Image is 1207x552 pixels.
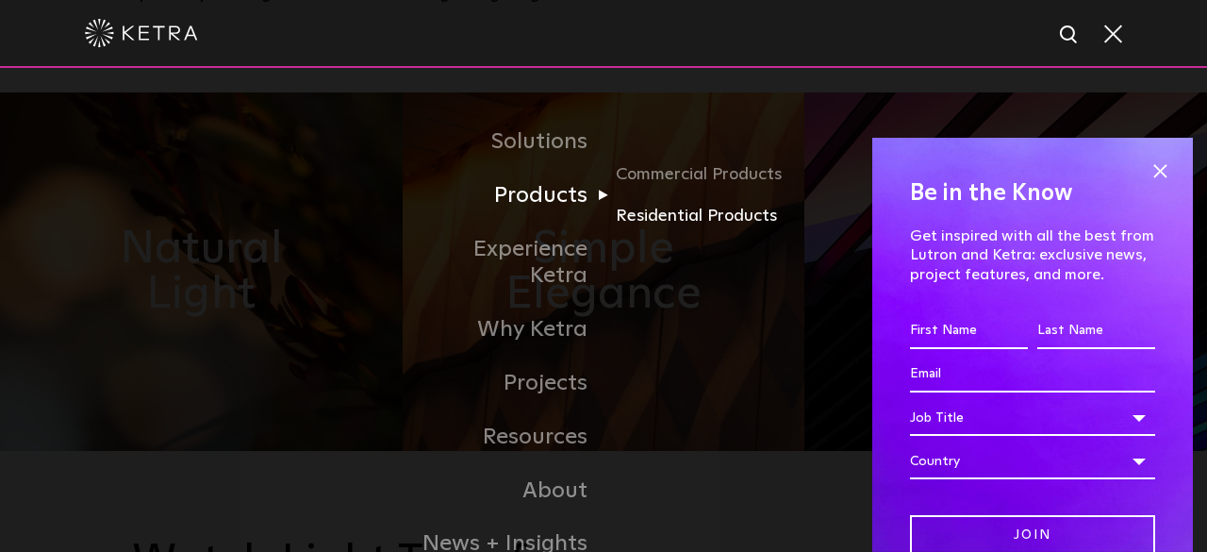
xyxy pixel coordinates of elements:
a: Experience Ketra [410,223,603,304]
a: Why Ketra [410,303,603,357]
a: Commercial Products [616,161,797,203]
input: First Name [910,313,1028,349]
h4: Be in the Know [910,176,1155,211]
a: Residential Products [616,203,797,230]
a: Products [410,169,603,223]
input: Last Name [1037,313,1155,349]
a: Projects [410,357,603,410]
a: Solutions [410,115,603,169]
img: search icon [1058,24,1082,47]
img: ketra-logo-2019-white [85,19,198,47]
p: Get inspired with all the best from Lutron and Ketra: exclusive news, project features, and more. [910,226,1155,285]
div: Country [910,443,1155,479]
input: Email [910,357,1155,393]
div: Job Title [910,400,1155,436]
a: Resources [410,410,603,464]
a: About [410,464,603,518]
